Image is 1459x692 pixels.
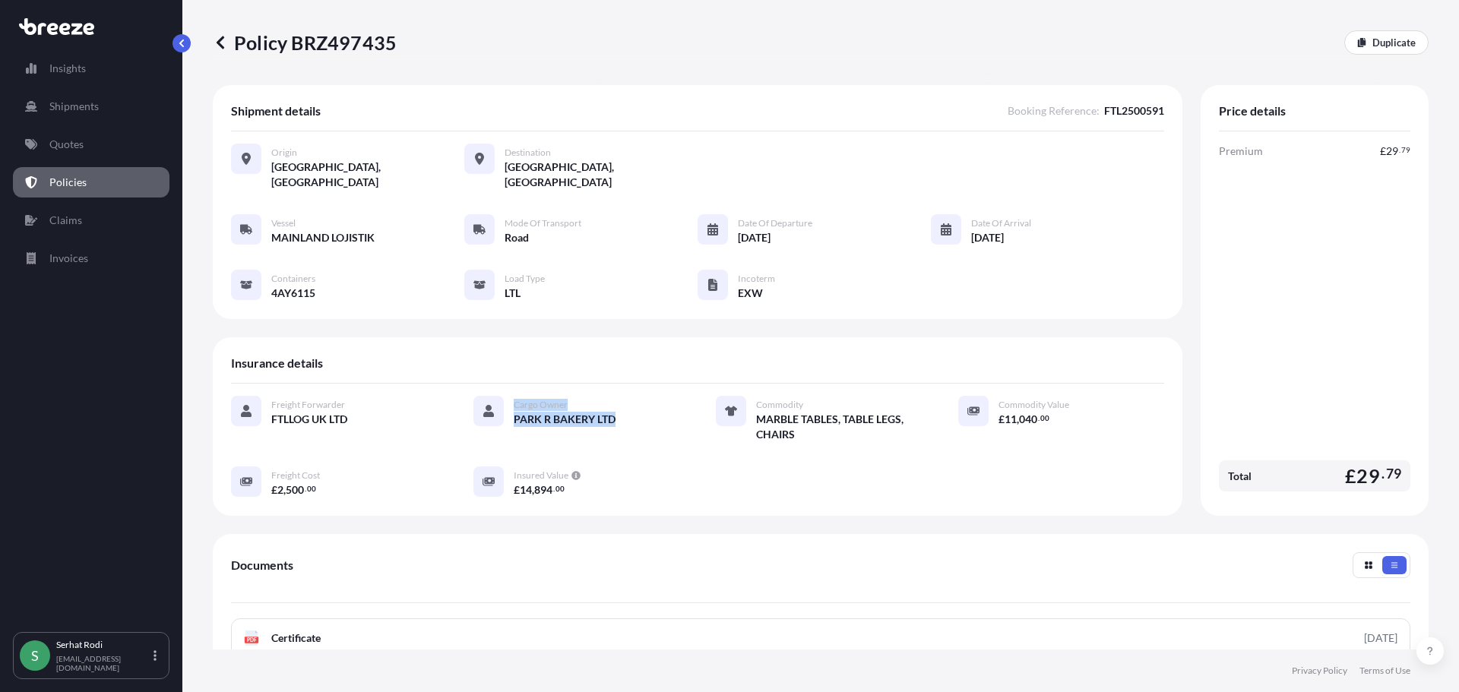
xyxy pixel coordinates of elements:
[971,217,1031,229] span: Date of Arrival
[286,485,304,495] span: 500
[1019,414,1037,425] span: 040
[271,217,296,229] span: Vessel
[756,412,922,442] span: MARBLE TABLES, TABLE LEGS, CHAIRS
[13,53,169,84] a: Insights
[1104,103,1164,118] span: FTL2500591
[505,217,581,229] span: Mode of Transport
[514,412,616,427] span: PARK R BAKERY LTD
[1364,630,1397,646] div: [DATE]
[514,485,520,495] span: £
[271,286,315,301] span: 4AY6115
[532,485,534,495] span: ,
[1386,469,1401,479] span: 79
[13,243,169,273] a: Invoices
[738,273,775,285] span: Incoterm
[31,648,39,663] span: S
[1380,146,1386,156] span: £
[738,230,771,245] span: [DATE]
[271,399,345,411] span: Freight Forwarder
[1359,665,1410,677] a: Terms of Use
[520,485,532,495] span: 14
[1356,466,1379,485] span: 29
[1386,146,1398,156] span: 29
[1017,414,1019,425] span: ,
[1005,414,1017,425] span: 11
[738,286,763,301] span: EXW
[756,399,803,411] span: Commodity
[13,129,169,160] a: Quotes
[1008,103,1100,118] span: Booking Reference :
[247,637,257,643] text: PDF
[514,469,568,482] span: Insured Value
[1292,665,1347,677] a: Privacy Policy
[231,103,321,118] span: Shipment details
[505,160,698,190] span: [GEOGRAPHIC_DATA], [GEOGRAPHIC_DATA]
[271,469,320,482] span: Freight Cost
[271,230,375,245] span: MAINLAND LOJISTIK
[1344,30,1429,55] a: Duplicate
[305,486,306,491] span: .
[271,147,297,159] span: Origin
[1399,147,1400,153] span: .
[49,99,99,114] p: Shipments
[514,399,568,411] span: Cargo Owner
[231,558,293,573] span: Documents
[49,251,88,266] p: Invoices
[277,485,283,495] span: 2
[213,30,397,55] p: Policy BRZ497435
[231,355,323,371] span: Insurance details
[13,205,169,235] a: Claims
[283,485,286,495] span: ,
[1038,416,1040,421] span: .
[1345,466,1356,485] span: £
[534,485,552,495] span: 894
[49,61,86,76] p: Insights
[505,286,521,301] span: LTL
[1381,469,1385,479] span: .
[49,213,82,228] p: Claims
[505,230,529,245] span: Road
[49,137,84,152] p: Quotes
[271,273,315,285] span: Containers
[271,630,321,646] span: Certificate
[999,414,1005,425] span: £
[56,654,150,672] p: [EMAIL_ADDRESS][DOMAIN_NAME]
[1228,469,1252,484] span: Total
[271,160,464,190] span: [GEOGRAPHIC_DATA], [GEOGRAPHIC_DATA]
[553,486,555,491] span: .
[56,639,150,651] p: Serhat Rodi
[505,273,545,285] span: Load Type
[1372,35,1416,50] p: Duplicate
[49,175,87,190] p: Policies
[13,167,169,197] a: Policies
[555,486,565,491] span: 00
[307,486,316,491] span: 00
[231,618,1410,658] a: PDFCertificate[DATE]
[971,230,1004,245] span: [DATE]
[1401,147,1410,153] span: 79
[271,485,277,495] span: £
[505,147,551,159] span: Destination
[1219,144,1263,159] span: Premium
[1219,103,1286,118] span: Price details
[13,91,169,122] a: Shipments
[738,217,812,229] span: Date of Departure
[271,412,347,427] span: FTLLOG UK LTD
[1040,416,1049,421] span: 00
[999,399,1069,411] span: Commodity Value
